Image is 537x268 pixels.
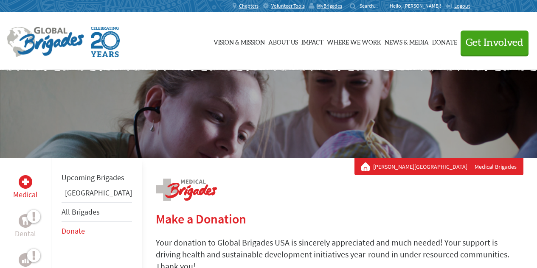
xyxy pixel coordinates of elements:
span: Chapters [239,3,259,9]
a: [GEOGRAPHIC_DATA] [65,188,132,198]
a: About Us [268,20,298,62]
a: Donate [62,226,85,236]
a: Impact [301,20,323,62]
img: Global Brigades Celebrating 20 Years [91,27,120,57]
img: Global Brigades Logo [7,27,84,57]
a: [PERSON_NAME][GEOGRAPHIC_DATA] [373,162,471,171]
a: All Brigades [62,207,100,217]
img: logo-medical.png [156,179,217,201]
span: Get Involved [466,38,523,48]
img: Dental [22,217,29,225]
a: Donate [432,20,457,62]
span: Volunteer Tools [271,3,305,9]
a: Where We Work [327,20,381,62]
img: Business [22,257,29,263]
h2: Make a Donation [156,211,523,226]
div: Medical Brigades [361,162,517,171]
li: All Brigades [62,202,132,222]
a: DentalDental [15,214,36,240]
input: Search... [360,3,384,9]
button: Get Involved [461,31,529,55]
a: MedicalMedical [13,175,38,201]
p: Hello, [PERSON_NAME]! [390,3,445,9]
div: Dental [19,214,32,228]
li: Panama [62,187,132,202]
a: Upcoming Brigades [62,173,124,182]
div: Medical [19,175,32,189]
a: Logout [445,3,470,9]
li: Donate [62,222,132,240]
p: Medical [13,189,38,201]
p: Dental [15,228,36,240]
a: News & Media [385,20,429,62]
span: Logout [454,3,470,9]
li: Upcoming Brigades [62,168,132,187]
img: Medical [22,179,29,185]
a: Vision & Mission [214,20,265,62]
span: MyBrigades [317,3,342,9]
div: Business [19,253,32,267]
